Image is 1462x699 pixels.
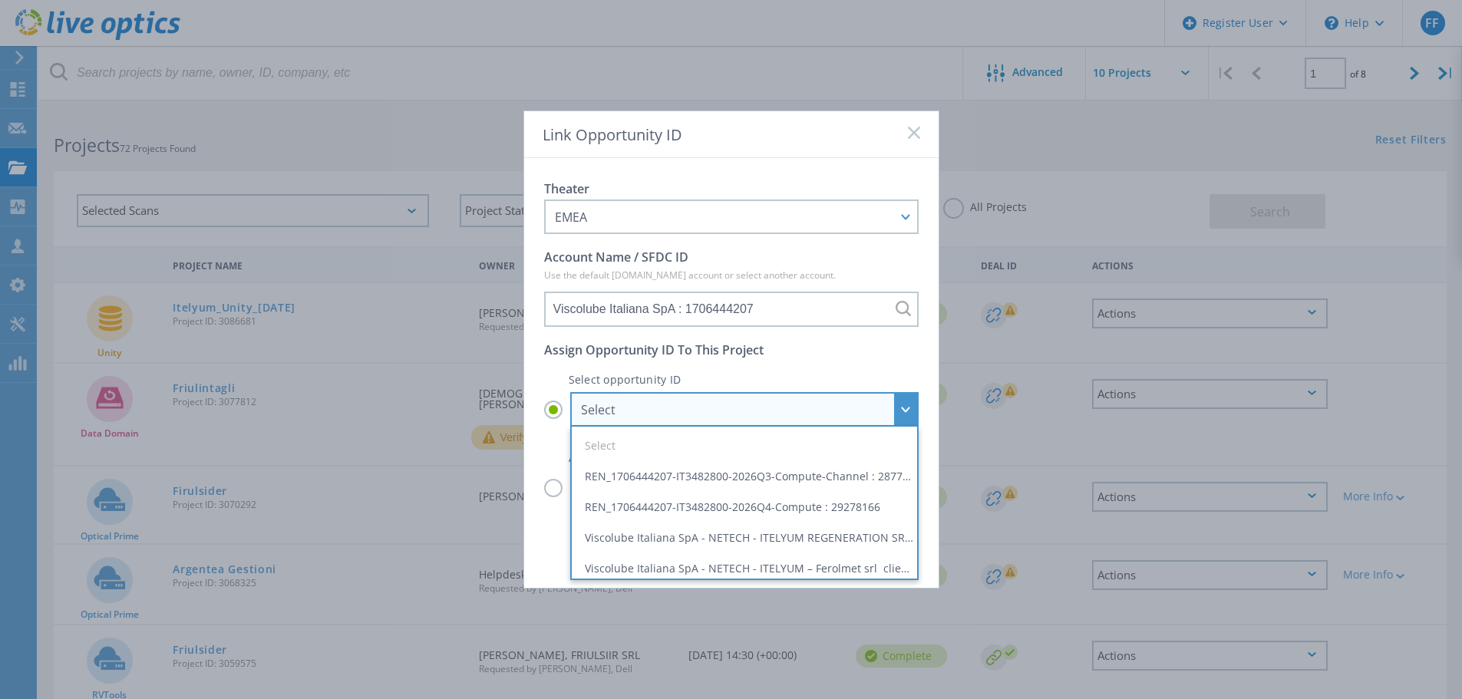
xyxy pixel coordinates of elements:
[544,292,919,327] input: Viscolube Italiana SpA : 1706444207
[576,461,913,492] li: REN_1706444207-IT3482800-2026Q3-Compute-Channel : 28772559
[544,373,919,386] p: Select opportunity ID
[544,246,919,268] p: Account Name / SFDC ID
[576,553,913,584] li: Viscolube Italiana SpA - NETECH - ITELYUM – Ferolmet srl client RR : 29725056
[544,178,919,199] p: Theater
[544,339,919,361] p: Assign Opportunity ID To This Project
[581,401,891,418] div: Select
[555,209,891,226] div: EMEA
[576,523,913,553] li: Viscolube Italiana SpA - NETECH - ITELYUM REGENERATION SRL - CLIENT RUN RATE : 28816961
[576,430,913,461] li: Select
[544,268,919,283] p: Use the default [DOMAIN_NAME] account or select another account.
[576,492,913,523] li: REN_1706444207-IT3482800-2026Q4-Compute : 29278166
[544,451,919,464] p: Activity not tied to opportunity
[543,124,682,145] span: Link Opportunity ID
